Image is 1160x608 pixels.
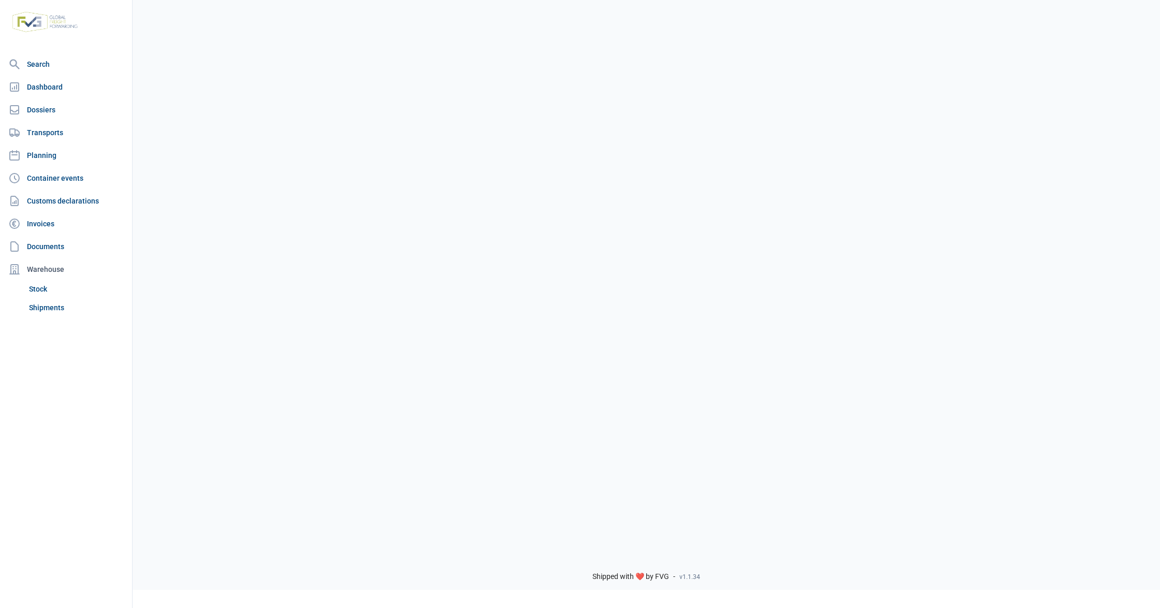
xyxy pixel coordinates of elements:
[4,145,128,166] a: Planning
[25,298,128,317] a: Shipments
[8,8,82,36] img: FVG - Global freight forwarding
[4,54,128,75] a: Search
[4,191,128,211] a: Customs declarations
[4,99,128,120] a: Dossiers
[25,280,128,298] a: Stock
[4,77,128,97] a: Dashboard
[592,572,669,582] span: Shipped with ❤️ by FVG
[4,236,128,257] a: Documents
[679,573,700,581] span: v1.1.34
[4,213,128,234] a: Invoices
[4,168,128,189] a: Container events
[4,259,128,280] div: Warehouse
[4,122,128,143] a: Transports
[673,572,675,582] span: -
